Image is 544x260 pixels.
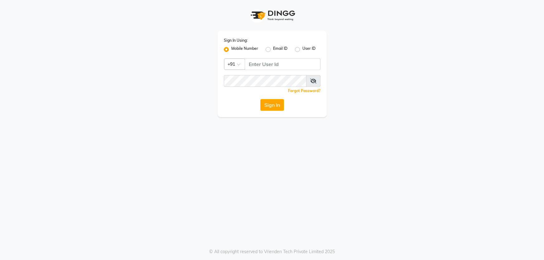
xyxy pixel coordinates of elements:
[260,99,284,111] button: Sign In
[231,46,258,53] label: Mobile Number
[247,6,297,25] img: logo1.svg
[224,38,248,43] label: Sign In Using:
[302,46,315,53] label: User ID
[288,88,320,93] a: Forgot Password?
[273,46,287,53] label: Email ID
[224,75,306,87] input: Username
[245,58,320,70] input: Username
